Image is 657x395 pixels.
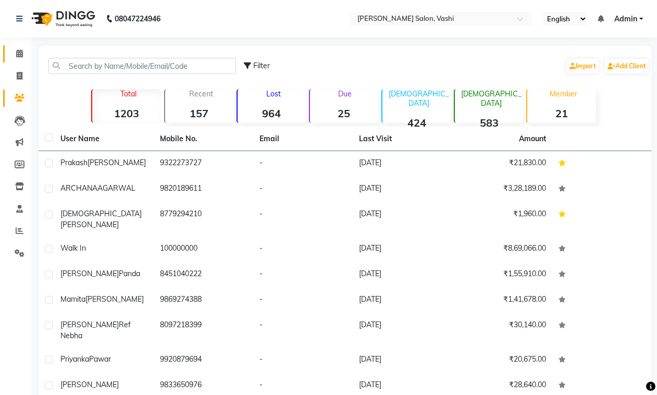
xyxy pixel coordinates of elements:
[453,288,552,313] td: ₹1,41,678.00
[60,380,119,389] span: [PERSON_NAME]
[253,151,353,177] td: -
[310,107,378,120] strong: 25
[253,313,353,348] td: -
[60,320,119,329] span: [PERSON_NAME]
[353,313,452,348] td: [DATE]
[154,202,253,237] td: 8779294210
[527,107,596,120] strong: 21
[253,262,353,288] td: -
[119,269,140,278] span: Panda
[353,177,452,202] td: [DATE]
[353,202,452,237] td: [DATE]
[60,158,88,167] span: Prakash
[96,89,160,98] p: Total
[115,4,160,33] b: 08047224946
[60,183,97,193] span: ARCHANA
[89,354,111,364] span: Pawar
[154,288,253,313] td: 9869274388
[60,209,142,218] span: [DEMOGRAPHIC_DATA]
[459,89,523,108] p: [DEMOGRAPHIC_DATA]
[27,4,98,33] img: logo
[353,348,452,373] td: [DATE]
[169,89,233,98] p: Recent
[60,220,119,229] span: [PERSON_NAME]
[253,348,353,373] td: -
[605,59,649,73] a: Add Client
[453,262,552,288] td: ₹1,55,910.00
[253,177,353,202] td: -
[154,262,253,288] td: 8451040222
[154,151,253,177] td: 9322273727
[453,151,552,177] td: ₹21,830.00
[97,183,135,193] span: AGARWAL
[88,158,146,167] span: [PERSON_NAME]
[154,348,253,373] td: 9920879694
[154,127,253,151] th: Mobile No.
[353,262,452,288] td: [DATE]
[154,177,253,202] td: 9820189611
[60,269,119,278] span: [PERSON_NAME]
[253,202,353,237] td: -
[567,59,599,73] a: Import
[242,89,306,98] p: Lost
[614,14,637,24] span: Admin
[382,116,451,129] strong: 424
[453,313,552,348] td: ₹30,140.00
[165,107,233,120] strong: 157
[238,107,306,120] strong: 964
[453,202,552,237] td: ₹1,960.00
[453,177,552,202] td: ₹3,28,189.00
[253,288,353,313] td: -
[92,107,160,120] strong: 1203
[253,61,270,70] span: Filter
[353,237,452,262] td: [DATE]
[60,354,89,364] span: Priyanka
[455,116,523,129] strong: 583
[353,127,452,151] th: Last Visit
[253,127,353,151] th: Email
[154,237,253,262] td: 100000000
[154,313,253,348] td: 8097218399
[453,348,552,373] td: ₹20,675.00
[85,294,144,304] span: [PERSON_NAME]
[353,151,452,177] td: [DATE]
[60,243,86,253] span: Walk In
[387,89,451,108] p: [DEMOGRAPHIC_DATA]
[60,294,85,304] span: Mamita
[453,237,552,262] td: ₹8,69,066.00
[513,127,552,151] th: Amount
[54,127,154,151] th: User Name
[353,288,452,313] td: [DATE]
[253,237,353,262] td: -
[48,58,236,74] input: Search by Name/Mobile/Email/Code
[312,89,378,98] p: Due
[531,89,596,98] p: Member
